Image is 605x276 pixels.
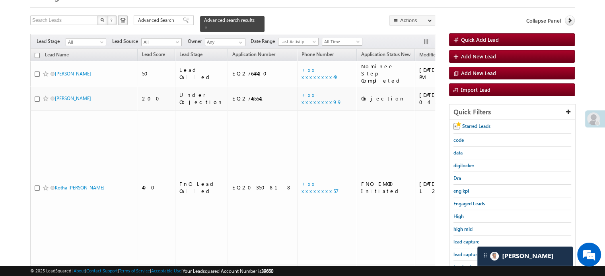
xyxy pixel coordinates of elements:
[453,188,469,194] span: eng kpi
[232,70,294,77] div: EQ27643420
[251,38,278,45] span: Date Range
[302,180,339,194] a: +xx-xxxxxxxx57
[278,38,319,46] a: Last Activity
[41,50,73,61] a: Lead Name
[205,38,245,46] input: Type to Search
[130,4,150,23] div: Minimize live chat window
[302,66,338,80] a: +xx-xxxxxxxx49
[298,50,338,60] a: Phone Number
[66,39,104,46] span: All
[55,185,105,191] a: Kotha [PERSON_NAME]
[142,184,171,191] div: 400
[179,180,224,195] div: FnO Lead Called
[461,36,499,43] span: Quick Add Lead
[462,123,490,129] span: Starred Leads
[278,38,316,45] span: Last Activity
[482,252,488,259] img: carter-drag
[232,95,294,102] div: EQ27465541
[302,51,334,57] span: Phone Number
[183,268,273,274] span: Your Leadsquared Account Number is
[461,69,496,76] span: Add New Lead
[453,239,479,245] span: lead capture
[361,95,411,102] div: Objection
[41,42,134,52] div: Chat with us now
[502,252,554,260] span: Carter
[232,184,294,191] div: EQ20350818
[10,73,145,209] textarea: Type your message and hit 'Enter'
[389,15,435,25] button: Actions
[302,91,342,105] a: +xx-xxxxxxxx99
[55,71,91,77] a: [PERSON_NAME]
[175,50,206,60] a: Lead Stage
[453,150,463,156] span: data
[14,42,33,52] img: d_60004797649_company_0_60004797649
[74,268,85,273] a: About
[419,66,477,81] div: [DATE] 04:25 PM
[453,162,474,168] span: digilocker
[142,39,179,46] span: All
[449,104,575,120] div: Quick Filters
[477,246,573,266] div: carter-dragCarter[PERSON_NAME]
[228,50,279,60] a: Application Number
[138,17,177,24] span: Advanced Search
[188,38,205,45] span: Owner
[361,63,411,84] div: Nominee Step Completed
[107,15,117,25] button: ?
[141,38,182,46] a: All
[361,180,411,195] div: FNO EMOD Initiated
[110,17,114,23] span: ?
[453,175,461,181] span: Dra
[151,268,181,273] a: Acceptable Use
[232,51,275,57] span: Application Number
[357,50,414,60] a: Application Status New
[453,201,485,207] span: Engaged Leads
[204,17,255,23] span: Advanced search results
[361,51,410,57] span: Application Status New
[453,213,464,219] span: High
[453,226,473,232] span: high mid
[461,53,496,60] span: Add New Lead
[112,38,141,45] span: Lead Source
[419,52,446,58] span: Modified On
[453,251,489,257] span: lead capture new
[142,95,171,102] div: 200
[490,252,499,261] img: Carter
[179,51,202,57] span: Lead Stage
[322,38,360,45] span: All Time
[453,137,464,143] span: code
[179,91,224,106] div: Under Objection
[322,38,362,46] a: All Time
[461,86,490,93] span: Import Lead
[37,38,66,45] span: Lead Stage
[419,180,477,195] div: [DATE] 12:57 PM
[235,39,245,46] a: Show All Items
[35,53,40,58] input: Check all records
[108,216,144,227] em: Start Chat
[261,268,273,274] span: 39660
[526,17,561,24] span: Collapse Panel
[86,268,118,273] a: Contact Support
[100,18,104,22] img: Search
[66,38,106,46] a: All
[142,51,165,57] span: Lead Score
[179,66,224,81] div: Lead Called
[138,50,169,60] a: Lead Score
[119,268,150,273] a: Terms of Service
[142,70,171,77] div: 50
[55,95,91,101] a: [PERSON_NAME]
[30,267,273,275] span: © 2025 LeadSquared | | | | |
[419,91,477,106] div: [DATE] 04:21 PM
